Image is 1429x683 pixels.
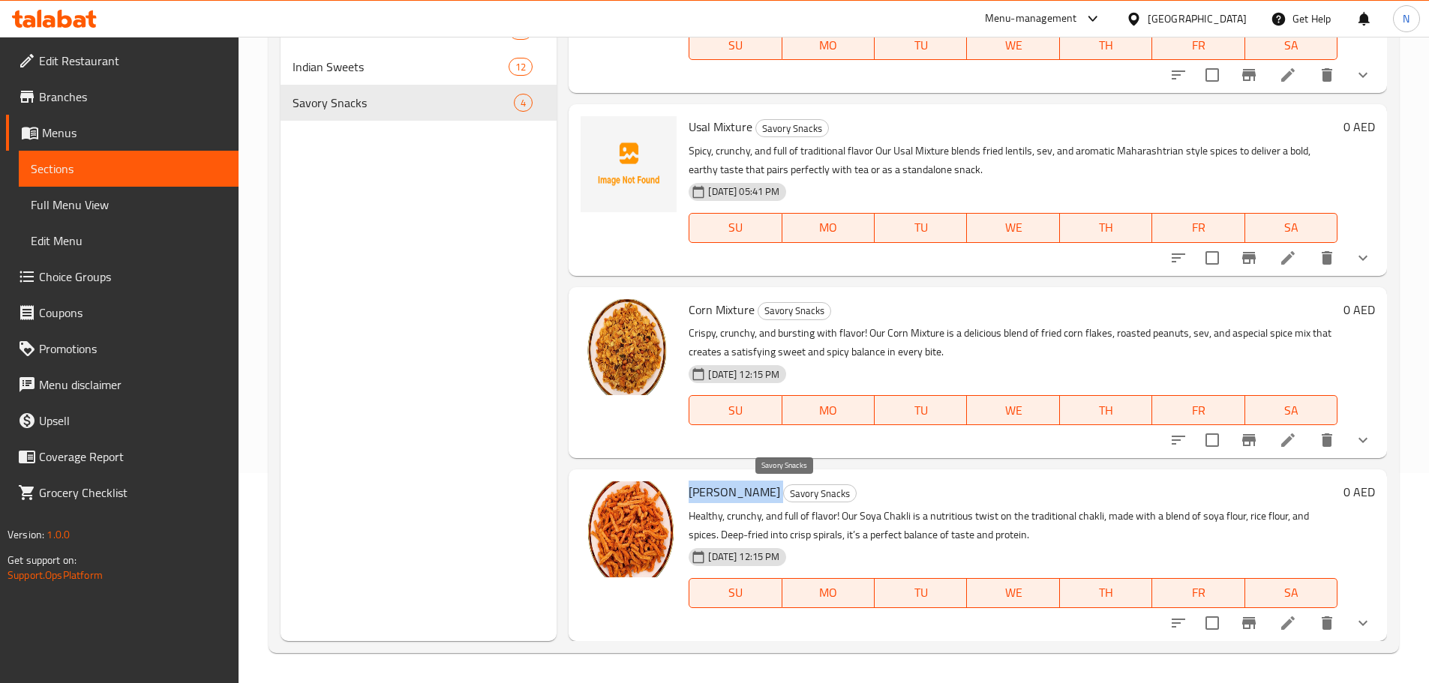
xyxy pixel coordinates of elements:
span: 1.0.0 [47,525,70,544]
span: TU [881,400,961,421]
button: TU [875,395,967,425]
span: Edit Restaurant [39,52,227,70]
span: TH [1066,217,1146,238]
div: items [509,58,533,76]
button: WE [967,30,1059,60]
span: Promotions [39,340,227,358]
button: show more [1345,57,1381,93]
button: sort-choices [1160,240,1196,276]
svg: Show Choices [1354,66,1372,84]
span: FR [1158,217,1238,238]
button: TH [1060,30,1152,60]
p: Spicy, crunchy, and full of traditional flavor Our Usal Mixture blends fried lentils, sev, and ar... [689,142,1337,179]
div: Savory Snacks4 [281,85,557,121]
span: Savory Snacks [293,94,515,112]
a: Menu disclaimer [6,367,239,403]
span: SU [695,400,776,421]
span: Upsell [39,412,227,430]
button: MO [782,395,875,425]
span: 12 [509,60,532,74]
span: SU [695,217,776,238]
button: show more [1345,240,1381,276]
span: MO [788,217,869,238]
span: FR [1158,34,1238,56]
span: MO [788,34,869,56]
span: N [1403,10,1409,27]
span: WE [973,400,1053,421]
a: Full Menu View [19,187,239,223]
button: show more [1345,605,1381,641]
button: SA [1245,213,1337,243]
svg: Show Choices [1354,614,1372,632]
span: SA [1251,400,1331,421]
button: delete [1309,605,1345,641]
div: Menu-management [985,10,1077,28]
button: MO [782,578,875,608]
span: TU [881,582,961,604]
span: Select to update [1196,242,1228,274]
span: FR [1158,582,1238,604]
span: Coupons [39,304,227,322]
span: SA [1251,217,1331,238]
h6: 0 AED [1343,481,1375,502]
button: FR [1152,30,1244,60]
h6: 0 AED [1343,116,1375,137]
span: Choice Groups [39,268,227,286]
span: MO [788,400,869,421]
a: Edit Menu [19,223,239,259]
button: sort-choices [1160,422,1196,458]
svg: Show Choices [1354,249,1372,267]
button: TH [1060,395,1152,425]
span: Full Menu View [31,196,227,214]
button: TU [875,30,967,60]
a: Edit menu item [1279,66,1297,84]
button: Branch-specific-item [1231,240,1267,276]
a: Grocery Checklist [6,475,239,511]
span: [DATE] 05:41 PM [702,184,785,199]
span: [DATE] 12:15 PM [702,550,785,564]
span: Menus [42,124,227,142]
button: delete [1309,240,1345,276]
span: TU [881,34,961,56]
button: WE [967,578,1059,608]
span: Savory Snacks [784,485,856,502]
img: Usal Mixture [581,116,677,212]
button: TU [875,578,967,608]
button: SU [689,395,782,425]
span: SU [695,582,776,604]
span: Coverage Report [39,448,227,466]
span: Usal Mixture [689,115,752,138]
span: Branches [39,88,227,106]
a: Upsell [6,403,239,439]
button: SU [689,213,782,243]
span: WE [973,582,1053,604]
button: SU [689,30,782,60]
button: FR [1152,395,1244,425]
span: WE [973,217,1053,238]
a: Choice Groups [6,259,239,295]
span: TH [1066,582,1146,604]
span: [DATE] 12:15 PM [702,367,785,382]
span: TH [1066,400,1146,421]
button: FR [1152,213,1244,243]
p: Crispy, crunchy, and bursting with flavor! Our Corn Mixture is a delicious blend of fried corn fl... [689,324,1337,361]
button: WE [967,213,1059,243]
span: TH [1066,34,1146,56]
span: WE [973,34,1053,56]
button: Branch-specific-item [1231,422,1267,458]
nav: Menu sections [281,7,557,127]
button: TU [875,213,967,243]
button: MO [782,30,875,60]
img: Soya Chakli [581,481,677,577]
span: Corn Mixture [689,298,755,321]
button: delete [1309,422,1345,458]
a: Menus [6,115,239,151]
img: Corn Mixture [581,299,677,395]
button: SA [1245,578,1337,608]
span: SA [1251,582,1331,604]
a: Support.OpsPlatform [8,565,103,585]
svg: Show Choices [1354,431,1372,449]
div: [GEOGRAPHIC_DATA] [1148,10,1247,27]
button: FR [1152,578,1244,608]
